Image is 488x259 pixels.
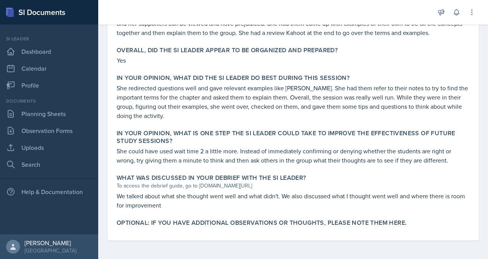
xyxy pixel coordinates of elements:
a: Profile [3,78,95,93]
a: Uploads [3,140,95,155]
a: Planning Sheets [3,106,95,121]
label: In your opinion, what is ONE step the SI Leader could take to improve the effectiveness of future... [117,129,470,145]
p: She could have used wait time 2 a little more. Instead of immediately confirming or denying wheth... [117,146,470,165]
label: Overall, did the SI Leader appear to be organized and prepared? [117,46,338,54]
div: Documents [3,98,95,105]
a: Calendar [3,61,95,76]
div: [PERSON_NAME] [25,239,76,247]
label: Optional: If you have additional observations or thoughts, please note them here. [117,219,407,227]
p: She redirected questions well and gave relevant examples like [PERSON_NAME]. She had them refer t... [117,83,470,120]
div: Help & Documentation [3,184,95,199]
a: Dashboard [3,44,95,59]
label: What was discussed in your debrief with the SI Leader? [117,174,306,182]
div: To access the debrief guide, go to [DOMAIN_NAME][URL] [117,182,470,190]
div: Si leader [3,35,95,42]
p: Yes [117,56,470,65]
div: [GEOGRAPHIC_DATA] [25,247,76,254]
a: Observation Forms [3,123,95,138]
p: We talked about what she thought went well and what didn't. We also discussed what I thought went... [117,191,470,210]
label: In your opinion, what did the SI Leader do BEST during this session? [117,74,350,82]
a: Search [3,157,95,172]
